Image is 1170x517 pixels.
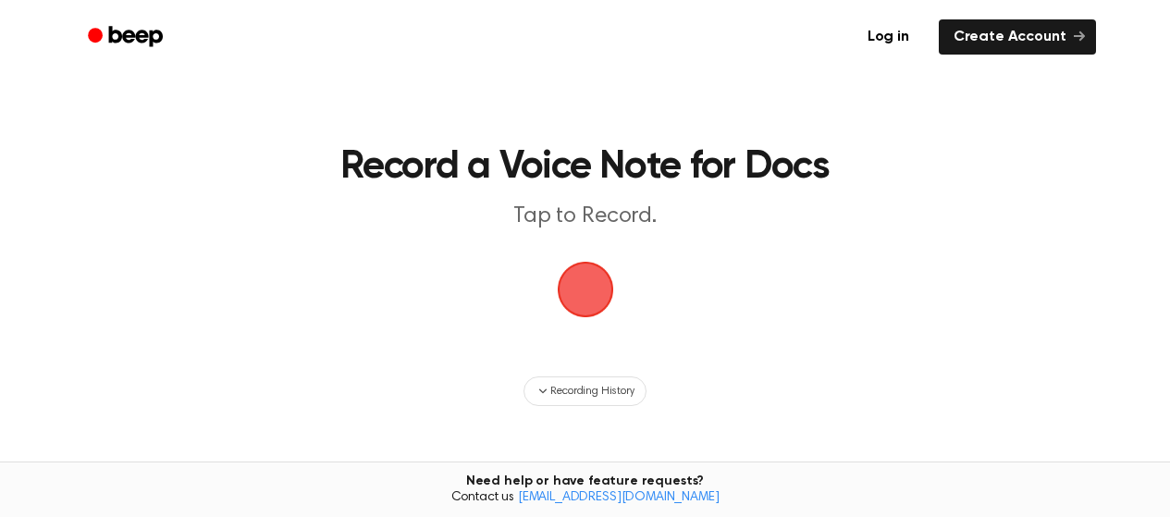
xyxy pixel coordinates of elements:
a: Beep [75,19,179,55]
button: Recording History [523,376,646,406]
img: Beep Logo [558,262,613,317]
h1: Record a Voice Note for Docs [200,148,970,187]
a: Create Account [939,19,1096,55]
span: Contact us [11,490,1159,507]
p: Tap to Record. [230,202,941,232]
span: Recording History [550,383,634,400]
a: Log in [849,16,928,58]
a: [EMAIL_ADDRESS][DOMAIN_NAME] [518,491,720,504]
